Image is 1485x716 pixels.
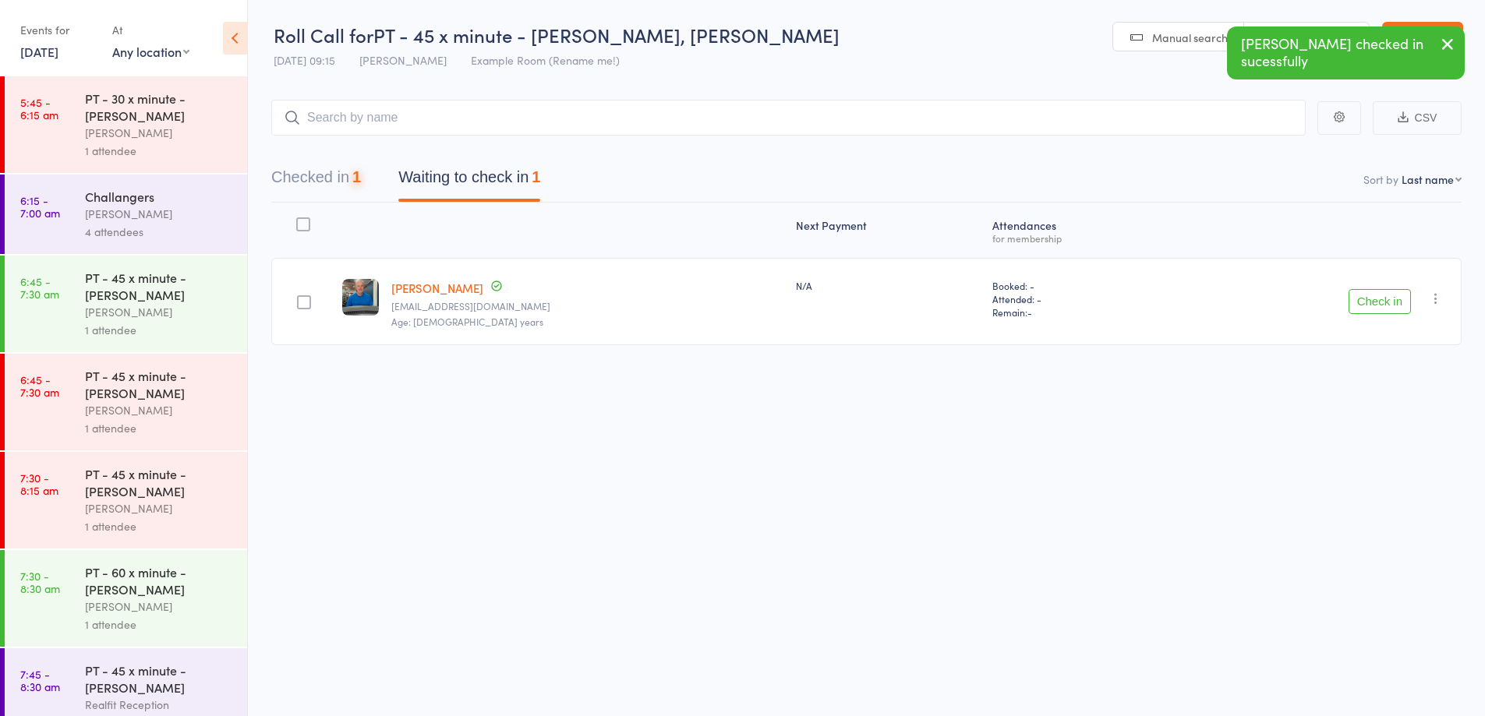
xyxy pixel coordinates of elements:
button: Waiting to check in1 [398,160,540,202]
label: Sort by [1363,171,1398,187]
div: [PERSON_NAME] [85,205,234,223]
span: Roll Call for [274,22,373,48]
a: 7:30 -8:30 amPT - 60 x minute - [PERSON_NAME][PERSON_NAME]1 attendee [5,550,247,647]
div: [PERSON_NAME] [85,401,234,419]
time: 7:30 - 8:15 am [20,471,58,496]
div: PT - 45 x minute - [PERSON_NAME] [85,367,234,401]
div: Last name [1402,171,1454,187]
div: 1 attendee [85,517,234,535]
div: 1 attendee [85,419,234,437]
div: 1 attendee [85,142,234,160]
a: 6:45 -7:30 amPT - 45 x minute - [PERSON_NAME][PERSON_NAME]1 attendee [5,256,247,352]
span: Age: [DEMOGRAPHIC_DATA] years [391,315,543,328]
span: - [1027,305,1032,319]
input: Search by name [271,100,1306,136]
span: PT - 45 x minute - [PERSON_NAME], [PERSON_NAME] [373,22,840,48]
div: [PERSON_NAME] checked in sucessfully [1227,26,1465,79]
div: 1 attendee [85,321,234,339]
div: [PERSON_NAME] [85,124,234,142]
div: 1 attendee [85,615,234,633]
div: Atten­dances [986,210,1179,251]
a: [DATE] [20,43,58,60]
div: Challangers [85,188,234,205]
div: [PERSON_NAME] [85,499,234,517]
div: 1 [532,168,540,185]
a: [PERSON_NAME] [391,280,483,296]
span: Example Room (Rename me!) [471,52,620,68]
time: 6:15 - 7:00 am [20,194,60,219]
div: Events for [20,17,97,43]
div: 4 attendees [85,223,234,241]
button: CSV [1373,101,1462,135]
div: PT - 45 x minute - [PERSON_NAME] [85,465,234,499]
time: 7:45 - 8:30 am [20,668,60,693]
div: PT - 45 x minute - [PERSON_NAME] [85,269,234,303]
div: PT - 30 x minute - [PERSON_NAME] [85,90,234,124]
div: for membership [992,233,1173,243]
div: N/A [796,279,981,292]
button: Checked in1 [271,160,361,202]
div: Realfit Reception [85,696,234,714]
div: 1 [352,168,361,185]
div: [PERSON_NAME] [85,303,234,321]
button: Check in [1349,289,1411,314]
img: image1701941284.png [342,279,379,316]
span: Booked: - [992,279,1173,292]
div: PT - 60 x minute - [PERSON_NAME] [85,563,234,598]
div: Any location [112,43,189,60]
small: admin@ajwgardenandlawn.com.au [391,301,783,312]
div: PT - 45 x minute - [PERSON_NAME] [85,661,234,696]
div: Next Payment [790,210,987,251]
time: 6:45 - 7:30 am [20,373,59,398]
a: Exit roll call [1382,22,1463,53]
time: 5:45 - 6:15 am [20,96,58,121]
span: [DATE] 09:15 [274,52,335,68]
time: 6:45 - 7:30 am [20,275,59,300]
a: 6:45 -7:30 amPT - 45 x minute - [PERSON_NAME][PERSON_NAME]1 attendee [5,354,247,450]
span: [PERSON_NAME] [359,52,447,68]
a: 5:45 -6:15 amPT - 30 x minute - [PERSON_NAME][PERSON_NAME]1 attendee [5,76,247,173]
div: At [112,17,189,43]
span: Remain: [992,305,1173,319]
span: Manual search [1152,30,1228,45]
span: Attended: - [992,292,1173,305]
div: [PERSON_NAME] [85,598,234,615]
a: 7:30 -8:15 amPT - 45 x minute - [PERSON_NAME][PERSON_NAME]1 attendee [5,452,247,548]
a: 6:15 -7:00 amChallangers[PERSON_NAME]4 attendees [5,175,247,254]
time: 7:30 - 8:30 am [20,570,60,594]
